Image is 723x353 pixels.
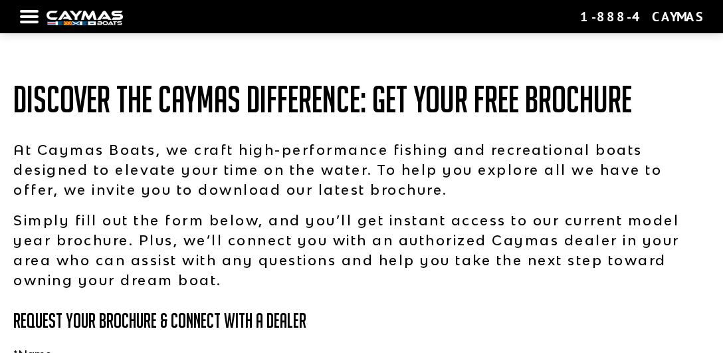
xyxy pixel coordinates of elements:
div: 1-888-4CAYMAS [580,8,703,25]
p: At Caymas Boats, we craft high-performance fishing and recreational boats designed to elevate you... [13,140,710,199]
img: white-logo-c9c8dbefe5ff5ceceb0f0178aa75bf4bb51f6bca0971e226c86eb53dfe498488.png [47,11,123,25]
h1: Discover the Caymas Difference: Get Your Free Brochure [13,80,710,120]
p: Simply fill out the form below, and you’ll get instant access to our current model year brochure.... [13,210,710,290]
h3: Request Your Brochure & Connect with a Dealer [13,310,710,332]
